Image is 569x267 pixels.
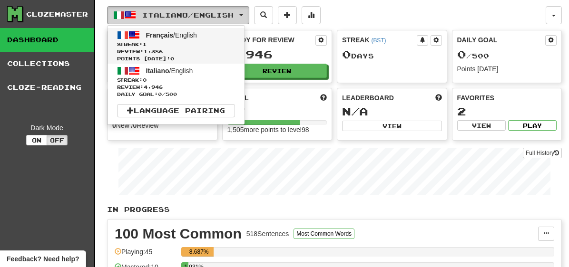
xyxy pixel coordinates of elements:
div: 97 [227,105,327,117]
span: 0 [342,48,351,61]
div: 100 Most Common [115,227,242,241]
span: Italiano [146,67,169,75]
span: Streak: [117,76,235,84]
button: Add sentence to collection [278,6,297,24]
span: Italiano / English [142,11,234,19]
button: Most Common Words [294,229,354,239]
button: View [342,121,442,131]
div: Favorites [457,93,557,103]
button: Italiano/English [107,6,249,24]
a: Full History [523,148,562,158]
span: / English [146,31,197,39]
span: 1 [143,41,147,47]
span: N/A [342,105,368,118]
div: New / Review [112,121,212,130]
button: View [457,120,506,131]
div: Streak [342,35,417,45]
div: 2 [457,105,557,117]
span: Français [146,31,174,39]
div: Playing: 45 [115,247,177,263]
a: Italiano/EnglishStreak:0 Review:4,946Daily Goal:0/500 [108,64,245,99]
button: Play [508,120,557,131]
span: Score more points to level up [320,93,327,103]
div: Dark Mode [7,123,87,133]
button: Review [227,64,327,78]
a: Language Pairing [117,104,235,117]
a: (BST) [371,37,386,44]
button: Off [47,135,68,145]
div: Daily Goal [457,35,546,46]
div: 1,505 more points to level 98 [227,125,327,134]
div: Day s [342,48,442,61]
span: Open feedback widget [7,254,79,264]
span: This week in points, UTC [435,93,442,103]
span: Leaderboard [342,93,394,103]
span: Streak: [117,41,235,48]
span: Daily Goal: / 500 [117,91,235,98]
button: Search sentences [254,6,273,24]
span: Level [227,93,249,103]
span: Points [DATE]: 0 [117,55,235,62]
div: Ready for Review [227,35,316,45]
p: In Progress [107,205,562,214]
div: Clozemaster [26,10,88,19]
span: 0 [457,48,466,61]
span: Review: 1,386 [117,48,235,55]
div: 4,946 [227,48,327,60]
div: 518 Sentences [246,229,289,238]
div: Points [DATE] [457,64,557,74]
span: 0 [158,91,162,97]
a: Français/EnglishStreak:1 Review:1,386Points [DATE]:0 [108,28,245,64]
strong: 0 [133,122,137,129]
button: More stats [302,6,321,24]
button: On [26,135,47,145]
span: Review: 4,946 [117,84,235,91]
div: 8.687% [184,247,214,257]
span: / English [146,67,193,75]
span: 0 [143,77,147,83]
strong: 0 [112,122,116,129]
span: / 500 [457,52,489,60]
